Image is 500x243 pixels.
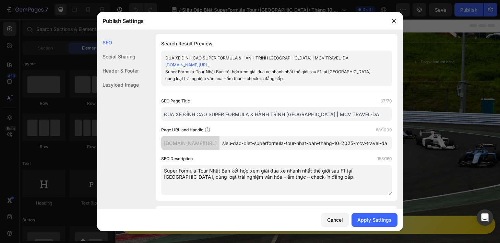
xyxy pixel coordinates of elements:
[6,108,75,125] span: VIP TOUR
[76,41,116,45] div: Keywords by Traffic
[173,25,239,67] img: gempages_570429722450724064-e42db7ed-0329-463d-a88a-47ef56c757eb.png
[376,126,392,133] label: 68/1000
[97,12,385,30] div: Publish Settings
[97,35,139,49] div: SEO
[142,214,204,224] span: Đặt tour ngay :
[161,155,193,162] label: SEO Description
[68,40,74,45] img: tab_keywords_by_traffic_grey.svg
[204,214,270,224] strong: 44.500.000vnđ/
[19,40,24,45] img: tab_domain_overview_orange.svg
[6,155,243,162] strong: ĐUA XE ĐỈNH CAO SUPER FORMULA & HÀNH TRÌNH [GEOGRAPHIC_DATA]
[377,155,392,162] label: 158/160
[6,128,214,142] span: TRẢI NGHIỆM SUPER FORMULA
[161,107,392,121] input: Title
[97,64,139,78] div: Header & Footer
[11,11,16,16] img: logo_orange.svg
[18,18,75,23] div: Domain: [DOMAIN_NAME]
[381,98,392,104] label: 67/70
[5,210,406,230] a: Đặt tour ngay :44.500.000vnđ/
[161,136,219,150] div: [DOMAIN_NAME][URL]
[11,18,16,23] img: website_grey.svg
[26,41,61,45] div: Domain Overview
[161,40,392,48] h1: Search Result Preview
[57,43,93,48] div: Drop element here
[161,126,203,133] label: Page URL and Handle
[321,213,349,227] button: Cancel
[219,136,392,150] input: Handle
[477,209,493,226] div: Open Intercom Messenger
[357,216,392,223] div: Apply Settings
[165,62,210,67] a: [DOMAIN_NAME][URL]
[97,49,139,64] div: Social Sharing
[352,213,397,227] button: Apply Settings
[327,216,343,223] div: Cancel
[165,55,377,62] div: ĐUA XE ĐỈNH CAO SUPER FORMULA & HÀNH TRÌNH [GEOGRAPHIC_DATA] | MCV TRAVEL-DA
[326,43,363,48] div: Drop element here
[165,68,377,82] div: Super Formula-Tour Nhật Bản kết hợp xem giải đua xe nhanh nhất thế giới sau F1 tại [GEOGRAPHIC_DA...
[161,98,190,104] label: SEO Page Title
[97,78,139,92] div: Lazyload Image
[19,11,34,16] div: v 4.0.25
